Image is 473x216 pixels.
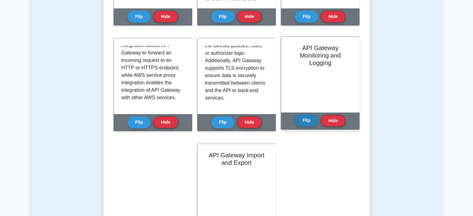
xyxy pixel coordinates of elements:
button: Flip [211,11,234,23]
button: Hide [153,116,178,128]
button: Flip [128,11,151,23]
button: Hide [237,11,262,23]
button: Flip [128,116,151,128]
button: Hide [237,116,262,128]
button: Hide [321,11,345,23]
button: Flip [295,114,318,126]
button: Flip [211,116,234,128]
h2: API Gateway Import and Export [205,151,268,166]
button: Hide [153,11,178,23]
h2: API Gateway Monitoring and Logging [289,44,352,67]
button: Flip [295,11,318,23]
button: Hide [321,115,345,127]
